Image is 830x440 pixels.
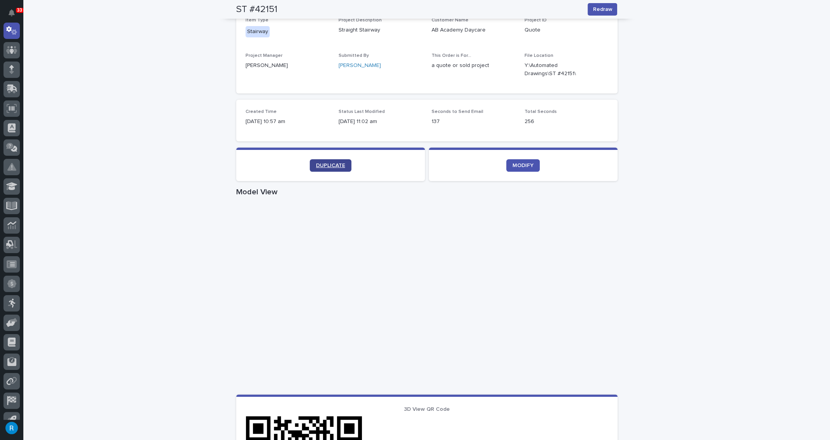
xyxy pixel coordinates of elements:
[593,5,612,13] span: Redraw
[506,159,540,172] a: MODIFY
[4,420,20,436] button: users-avatar
[432,62,515,70] p: a quote or sold project
[432,109,483,114] span: Seconds to Send Email
[246,26,270,37] div: Stairway
[588,3,617,16] button: Redraw
[17,7,22,13] p: 33
[525,62,590,78] : Y:\Automated Drawings\ST #42151\
[246,118,329,126] p: [DATE] 10:57 am
[339,53,369,58] span: Submitted By
[246,18,268,23] span: Item Type
[432,53,471,58] span: This Order is For...
[525,109,557,114] span: Total Seconds
[339,62,381,70] a: [PERSON_NAME]
[236,200,618,394] iframe: Model View
[4,5,20,21] button: Notifications
[246,62,329,70] p: [PERSON_NAME]
[525,18,547,23] span: Project ID
[236,4,277,15] h2: ST #42151
[236,187,618,197] h1: Model View
[525,118,608,126] p: 256
[525,26,608,34] p: Quote
[432,18,469,23] span: Customer Name
[339,26,422,34] p: Straight Stairway
[339,18,382,23] span: Project Description
[525,53,553,58] span: File Location
[310,159,351,172] a: DUPLICATE
[316,163,345,168] span: DUPLICATE
[432,26,515,34] p: AB Academy Daycare
[339,109,385,114] span: Status Last Modified
[339,118,422,126] p: [DATE] 11:02 am
[246,109,277,114] span: Created Time
[404,407,450,412] span: 3D View QR Code
[432,118,515,126] p: 137
[246,53,283,58] span: Project Manager
[512,163,533,168] span: MODIFY
[10,9,20,22] div: Notifications33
